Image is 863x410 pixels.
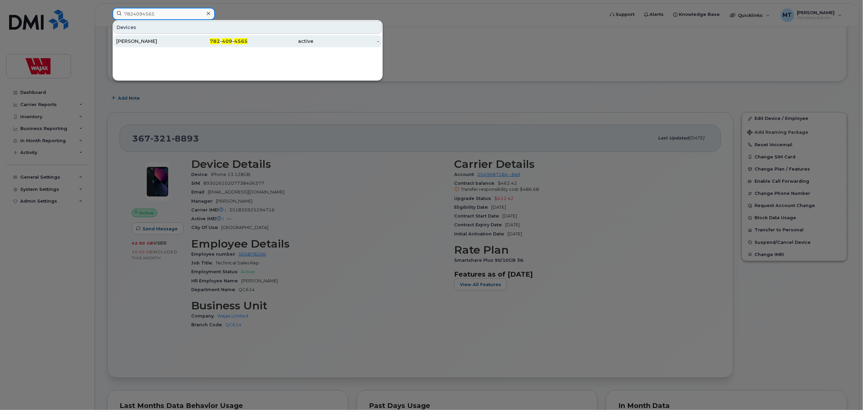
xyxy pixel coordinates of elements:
div: - - [182,38,248,45]
input: Find something... [113,8,215,20]
span: 782 [210,38,220,44]
div: [PERSON_NAME] [116,38,182,45]
div: active [248,38,314,45]
div: Devices [114,21,382,34]
div: - [314,38,379,45]
a: [PERSON_NAME]782-409-4565active- [114,35,382,47]
span: 4565 [234,38,248,44]
span: 409 [222,38,232,44]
